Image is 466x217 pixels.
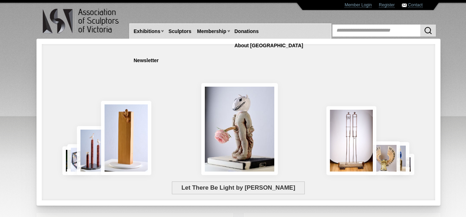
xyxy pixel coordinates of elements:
a: Donations [232,25,262,38]
img: Search [424,26,432,35]
a: Contact [408,2,422,8]
img: logo.png [42,7,120,35]
img: Lorica Plumata (Chrysus) [368,141,400,175]
a: Membership [194,25,229,38]
a: About [GEOGRAPHIC_DATA] [232,39,306,52]
a: Newsletter [131,54,162,67]
img: Little Frog. Big Climb [101,101,151,175]
a: Sculptors [165,25,194,38]
span: Let There Be Light by [PERSON_NAME] [172,181,304,194]
a: Register [379,2,395,8]
a: Exhibitions [131,25,163,38]
a: Member Login [344,2,372,8]
img: Let There Be Light [201,83,278,175]
img: Swingers [326,106,376,175]
img: Contact ASV [402,4,407,7]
